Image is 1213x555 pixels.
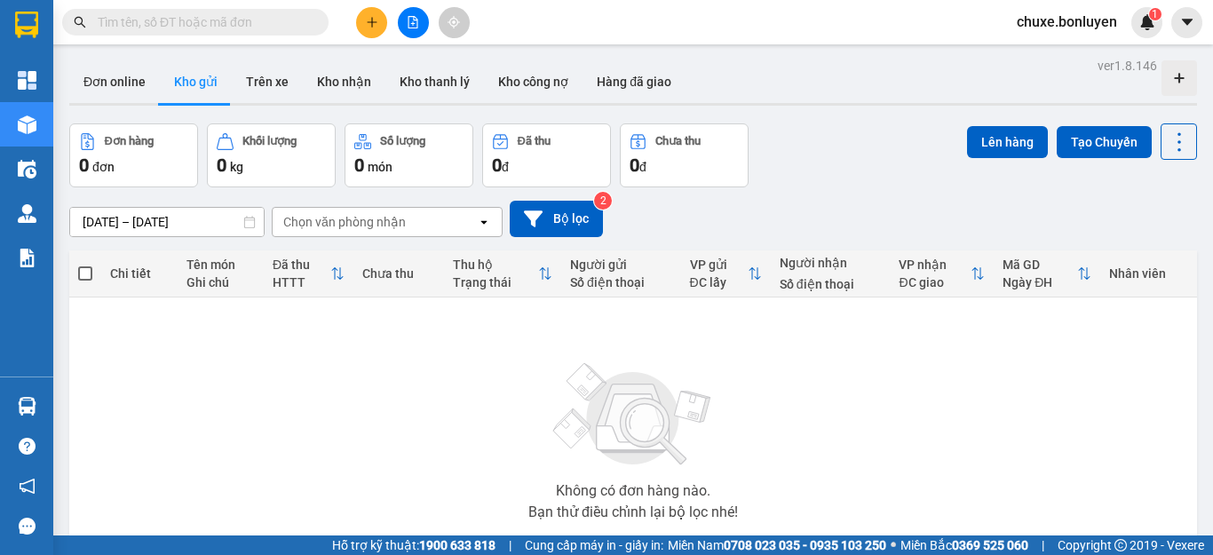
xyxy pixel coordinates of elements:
[362,266,434,281] div: Chưa thu
[332,535,496,555] span: Hỗ trợ kỹ thuật:
[1149,8,1161,20] sup: 1
[780,256,882,270] div: Người nhận
[230,160,243,174] span: kg
[1003,258,1077,272] div: Mã GD
[484,60,583,103] button: Kho công nợ
[18,115,36,134] img: warehouse-icon
[655,135,701,147] div: Chưa thu
[18,160,36,178] img: warehouse-icon
[724,538,886,552] strong: 0708 023 035 - 0935 103 250
[890,250,994,297] th: Toggle SortBy
[528,505,738,519] div: Bạn thử điều chỉnh lại bộ lọc nhé!
[509,535,511,555] span: |
[345,123,473,187] button: Số lượng0món
[19,518,36,535] span: message
[556,484,710,498] div: Không có đơn hàng nào.
[356,7,387,38] button: plus
[283,213,406,231] div: Chọn văn phòng nhận
[264,250,353,297] th: Toggle SortBy
[18,204,36,223] img: warehouse-icon
[899,258,971,272] div: VP nhận
[444,250,561,297] th: Toggle SortBy
[242,135,297,147] div: Khối lượng
[439,7,470,38] button: aim
[518,135,551,147] div: Đã thu
[110,266,169,281] div: Chi tiết
[681,250,771,297] th: Toggle SortBy
[630,155,639,176] span: 0
[510,201,603,237] button: Bộ lọc
[303,60,385,103] button: Kho nhận
[668,535,886,555] span: Miền Nam
[502,160,509,174] span: đ
[407,16,419,28] span: file-add
[525,535,663,555] span: Cung cấp máy in - giấy in:
[18,249,36,267] img: solution-icon
[273,275,330,289] div: HTTT
[18,397,36,416] img: warehouse-icon
[482,123,611,187] button: Đã thu0đ
[453,258,538,272] div: Thu hộ
[994,250,1100,297] th: Toggle SortBy
[1098,56,1157,75] div: ver 1.8.146
[18,71,36,90] img: dashboard-icon
[477,215,491,229] svg: open
[492,155,502,176] span: 0
[891,542,896,549] span: ⚪️
[1139,14,1155,30] img: icon-new-feature
[448,16,460,28] span: aim
[570,258,672,272] div: Người gửi
[368,160,392,174] span: món
[70,208,264,236] input: Select a date range.
[1152,8,1158,20] span: 1
[69,123,198,187] button: Đơn hàng0đơn
[385,60,484,103] button: Kho thanh lý
[105,135,154,147] div: Đơn hàng
[952,538,1028,552] strong: 0369 525 060
[273,258,330,272] div: Đã thu
[69,60,160,103] button: Đơn online
[1057,126,1152,158] button: Tạo Chuyến
[594,192,612,210] sup: 2
[453,275,538,289] div: Trạng thái
[570,275,672,289] div: Số điện thoại
[900,535,1028,555] span: Miền Bắc
[160,60,232,103] button: Kho gửi
[544,353,722,477] img: svg+xml;base64,PHN2ZyBjbGFzcz0ibGlzdC1wbHVnX19zdmciIHhtbG5zPSJodHRwOi8vd3d3LnczLm9yZy8yMDAwL3N2Zy...
[398,7,429,38] button: file-add
[186,258,255,272] div: Tên món
[19,438,36,455] span: question-circle
[690,258,748,272] div: VP gửi
[1114,539,1127,551] span: copyright
[1171,7,1202,38] button: caret-down
[15,12,38,38] img: logo-vxr
[639,160,646,174] span: đ
[79,155,89,176] span: 0
[98,12,307,32] input: Tìm tên, số ĐT hoặc mã đơn
[780,277,882,291] div: Số điện thoại
[583,60,686,103] button: Hàng đã giao
[207,123,336,187] button: Khối lượng0kg
[19,478,36,495] span: notification
[366,16,378,28] span: plus
[690,275,748,289] div: ĐC lấy
[232,60,303,103] button: Trên xe
[620,123,749,187] button: Chưa thu0đ
[419,538,496,552] strong: 1900 633 818
[1161,60,1197,96] div: Tạo kho hàng mới
[92,160,115,174] span: đơn
[186,275,255,289] div: Ghi chú
[1003,275,1077,289] div: Ngày ĐH
[354,155,364,176] span: 0
[380,135,425,147] div: Số lượng
[967,126,1048,158] button: Lên hàng
[1109,266,1188,281] div: Nhân viên
[1003,11,1131,33] span: chuxe.bonluyen
[899,275,971,289] div: ĐC giao
[1179,14,1195,30] span: caret-down
[74,16,86,28] span: search
[217,155,226,176] span: 0
[1042,535,1044,555] span: |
